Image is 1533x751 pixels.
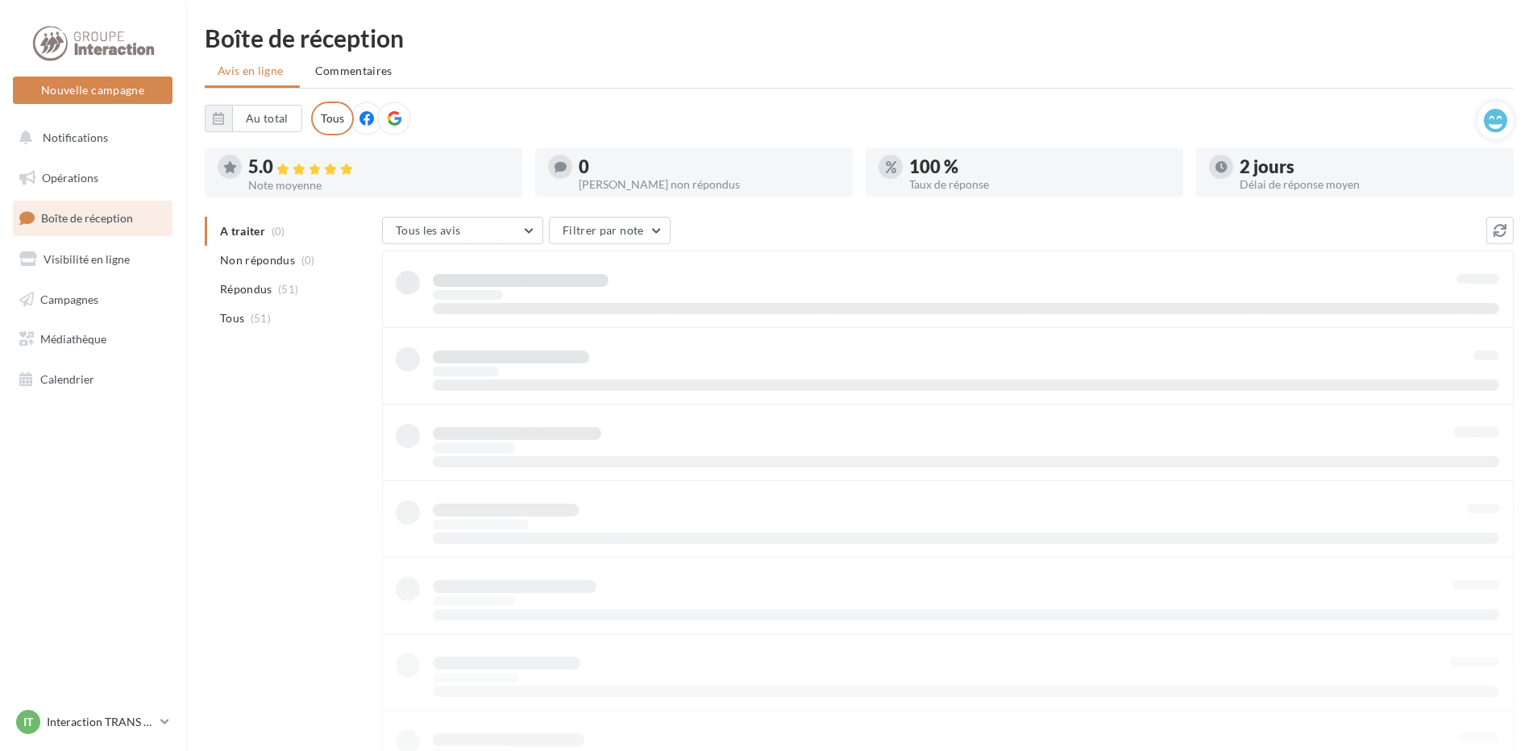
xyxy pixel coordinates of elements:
[251,312,271,325] span: (51)
[579,179,840,190] div: [PERSON_NAME] non répondus
[1240,179,1501,190] div: Délai de réponse moyen
[44,252,130,266] span: Visibilité en ligne
[10,283,176,317] a: Campagnes
[278,283,298,296] span: (51)
[40,372,94,386] span: Calendrier
[10,161,176,195] a: Opérations
[10,201,176,235] a: Boîte de réception
[205,105,302,132] button: Au total
[909,158,1170,176] div: 100 %
[10,243,176,276] a: Visibilité en ligne
[579,158,840,176] div: 0
[40,332,106,346] span: Médiathèque
[10,322,176,356] a: Médiathèque
[248,158,509,176] div: 5.0
[315,64,393,77] span: Commentaires
[23,714,33,730] span: IT
[13,77,172,104] button: Nouvelle campagne
[42,171,98,185] span: Opérations
[301,254,315,267] span: (0)
[205,26,1514,50] div: Boîte de réception
[47,714,154,730] p: Interaction TRANS EN [GEOGRAPHIC_DATA]
[13,707,172,737] a: IT Interaction TRANS EN [GEOGRAPHIC_DATA]
[220,281,272,297] span: Répondus
[1240,158,1501,176] div: 2 jours
[220,310,244,326] span: Tous
[248,180,509,191] div: Note moyenne
[41,211,133,225] span: Boîte de réception
[40,292,98,305] span: Campagnes
[311,102,354,135] div: Tous
[10,363,176,396] a: Calendrier
[232,105,302,132] button: Au total
[43,131,108,144] span: Notifications
[220,252,295,268] span: Non répondus
[10,121,169,155] button: Notifications
[909,179,1170,190] div: Taux de réponse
